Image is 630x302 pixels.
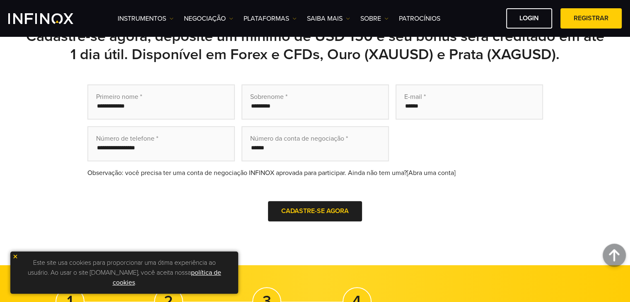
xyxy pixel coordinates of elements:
[268,201,362,221] button: Cadastre-se agora
[281,207,349,215] span: Cadastre-se agora
[360,14,389,24] a: SOBRE
[14,256,234,290] p: Este site usa cookies para proporcionar uma ótima experiência ao usuário. Ao usar o site [DOMAIN_...
[560,8,622,29] a: Registrar
[118,14,174,24] a: Instrumentos
[244,14,297,24] a: PLATAFORMAS
[25,27,605,64] h2: Cadastre-se agora, deposite um mínimo de USD 150 e seu bônus será creditado em até 1 dia útil. Di...
[399,14,440,24] a: Patrocínios
[506,8,552,29] a: Login
[307,14,350,24] a: Saiba mais
[12,254,18,259] img: yellow close icon
[8,13,93,24] a: INFINOX Logo
[184,14,233,24] a: NEGOCIAÇÃO
[87,168,543,178] div: Observação: você precisa ter uma conta de negociação INFINOX aprovada para participar. Ainda não ...
[407,169,456,177] a: [Abra uma conta]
